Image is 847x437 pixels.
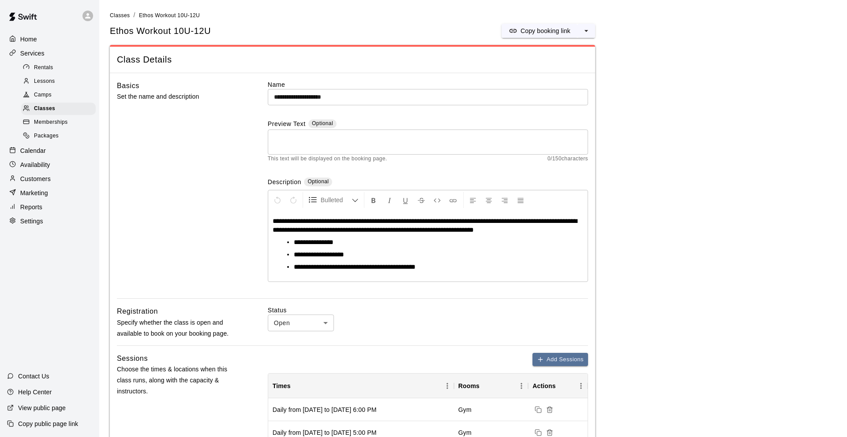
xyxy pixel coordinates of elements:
div: Daily from 9/1/2025 to 9/30/2025 at 6:00 PM [273,405,377,414]
p: Copy booking link [521,26,570,35]
div: Rentals [21,62,96,74]
span: Classes [34,104,55,113]
p: Customers [20,174,51,183]
span: Bulleted List [321,196,352,204]
button: Center Align [481,192,496,208]
span: 0 / 150 characters [547,155,588,163]
button: Copy booking link [502,24,577,38]
button: select merge strategy [577,24,595,38]
button: Format Italics [382,192,397,208]
a: Settings [7,215,92,228]
div: split button [502,24,595,38]
a: Memberships [21,116,99,130]
span: Memberships [34,118,67,127]
button: Formatting Options [305,192,362,208]
button: Sort [291,380,303,392]
button: Sort [480,380,492,392]
a: Reports [7,200,92,214]
p: Choose the times & locations when this class runs, along with the capacity & instructors. [117,364,240,397]
a: Classes [21,102,99,116]
span: Camps [34,91,52,100]
button: Menu [441,379,454,393]
div: Actions [528,374,588,398]
a: Marketing [7,186,92,200]
h5: Ethos Workout 10U-12U [110,25,211,37]
div: Actions [532,374,555,398]
label: Description [268,178,301,188]
a: Camps [21,89,99,102]
div: Camps [21,89,96,101]
p: Settings [20,217,43,226]
h6: Sessions [117,353,148,364]
div: Times [268,374,454,398]
a: Availability [7,158,92,171]
button: Menu [574,379,588,393]
h6: Registration [117,306,158,317]
label: Status [268,306,588,315]
label: Name [268,80,588,89]
div: Lessons [21,75,96,88]
div: Rooms [454,374,528,398]
span: Optional [307,178,329,185]
button: Redo [286,192,301,208]
p: Specify whether the class is open and available to book on your booking page. [117,317,240,339]
span: Rentals [34,63,53,72]
p: Home [20,35,37,44]
button: Left Align [465,192,480,208]
button: Justify Align [513,192,528,208]
p: Calendar [20,146,46,155]
button: Undo [270,192,285,208]
p: Reports [20,203,42,211]
span: Delete sessions [544,428,555,435]
button: Insert Code [430,192,445,208]
p: Set the name and description [117,91,240,102]
span: Optional [312,120,333,126]
div: Daily from 9/1/2025 to 9/30/2025 at 5:00 PM [273,428,377,437]
p: Marketing [20,189,48,197]
li: / [133,11,135,20]
nav: breadcrumb [110,11,836,20]
div: Classes [21,103,96,115]
button: Right Align [497,192,512,208]
span: Lessons [34,77,55,86]
div: Times [273,374,291,398]
h6: Basics [117,80,139,92]
label: Preview Text [268,119,306,130]
div: Memberships [21,116,96,129]
div: Rooms [458,374,480,398]
a: Lessons [21,74,99,88]
p: Help Center [18,388,52,396]
span: Ethos Workout 10U-12U [139,12,200,19]
a: Services [7,47,92,60]
p: View public page [18,404,66,412]
p: Availability [20,160,50,169]
div: Packages [21,130,96,142]
span: Classes [110,12,130,19]
p: Copy public page link [18,419,78,428]
p: Contact Us [18,372,49,381]
button: Format Bold [366,192,381,208]
span: This text will be displayed on the booking page. [268,155,387,163]
span: Class Details [117,54,588,66]
span: Packages [34,132,59,141]
a: Classes [110,11,130,19]
a: Calendar [7,144,92,157]
button: Insert Link [446,192,461,208]
p: Services [20,49,45,58]
a: Customers [7,172,92,185]
a: Rentals [21,61,99,74]
button: Format Strikethrough [414,192,429,208]
a: Home [7,33,92,46]
div: Gym [458,428,472,437]
button: Menu [515,379,528,393]
button: Add Sessions [532,353,588,367]
button: Duplicate sessions [532,404,544,415]
a: Packages [21,130,99,143]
